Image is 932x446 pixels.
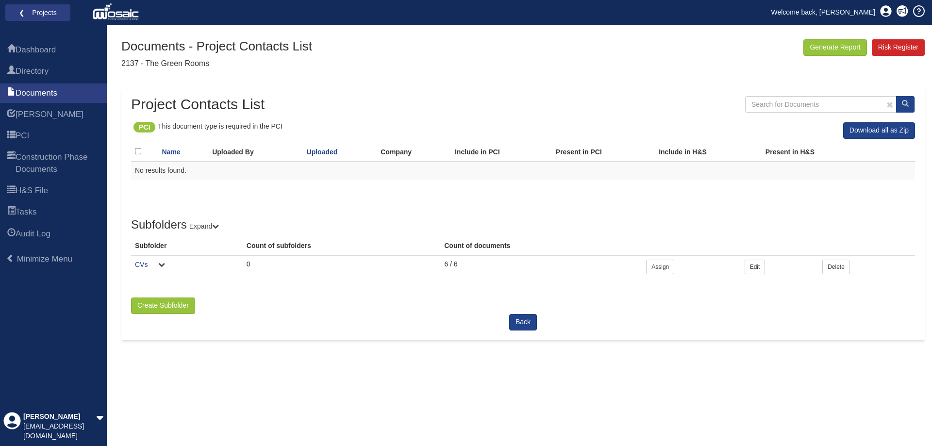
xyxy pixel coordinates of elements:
[552,142,655,162] th: Present in PCI
[822,260,850,274] a: Delete
[121,58,312,69] p: 2137 - The Green Rooms
[12,6,64,19] a: ❮ Projects
[208,142,302,162] th: Uploaded By
[451,142,552,162] th: Include in PCI
[16,87,57,99] span: Documents
[872,39,925,56] a: Risk Register
[896,96,915,113] button: Search
[23,422,96,441] div: [EMAIL_ADDRESS][DOMAIN_NAME]
[135,261,148,268] a: CVs
[158,122,283,132] p: This document type is required in the PCI
[881,98,896,111] a: Clear
[187,220,221,232] button: Expand
[7,131,16,142] span: PCI
[745,96,915,113] input: Search for Documents
[7,229,16,240] span: Audit Log
[17,254,72,264] span: Minimize Menu
[803,39,866,56] button: Generate Report
[745,260,766,274] a: Edit
[377,142,451,162] th: Company
[243,255,440,278] td: 0
[92,2,141,22] img: logo_white.png
[121,39,312,53] h1: Documents - Project Contacts List
[23,412,96,422] div: [PERSON_NAME]
[138,122,150,132] p: PCI
[243,237,440,255] th: Count of subfolders
[509,314,537,330] a: Back
[131,218,915,232] h3: Subfolders
[7,88,16,99] span: Documents
[131,237,243,255] th: Subfolder
[7,45,16,56] span: Dashboard
[7,185,16,197] span: H&S File
[764,5,882,19] a: Welcome back, [PERSON_NAME]
[7,66,16,78] span: Directory
[135,166,911,176] div: No results found.
[131,96,283,112] h2: Project Contacts List
[6,254,15,263] span: Minimize Menu
[655,142,762,162] th: Include in H&S
[16,66,49,77] span: Directory
[16,109,83,120] span: HARI
[646,260,674,274] a: Assign
[162,148,181,156] a: Name
[307,148,338,156] a: Uploaded
[7,207,16,218] span: Tasks
[762,142,870,162] th: Present in H&S
[16,151,100,175] span: Construction Phase Documents
[16,44,56,56] span: Dashboard
[16,206,36,218] span: Tasks
[7,109,16,121] span: HARI
[16,185,48,197] span: H&S File
[3,412,21,441] div: Profile
[440,237,642,255] th: Count of documents
[16,130,29,142] span: PCI
[131,297,195,314] button: Create Subfolder
[440,255,642,278] td: 6 / 6
[16,228,50,240] span: Audit Log
[7,152,16,176] span: Construction Phase Documents
[843,122,915,139] a: Download all as Zip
